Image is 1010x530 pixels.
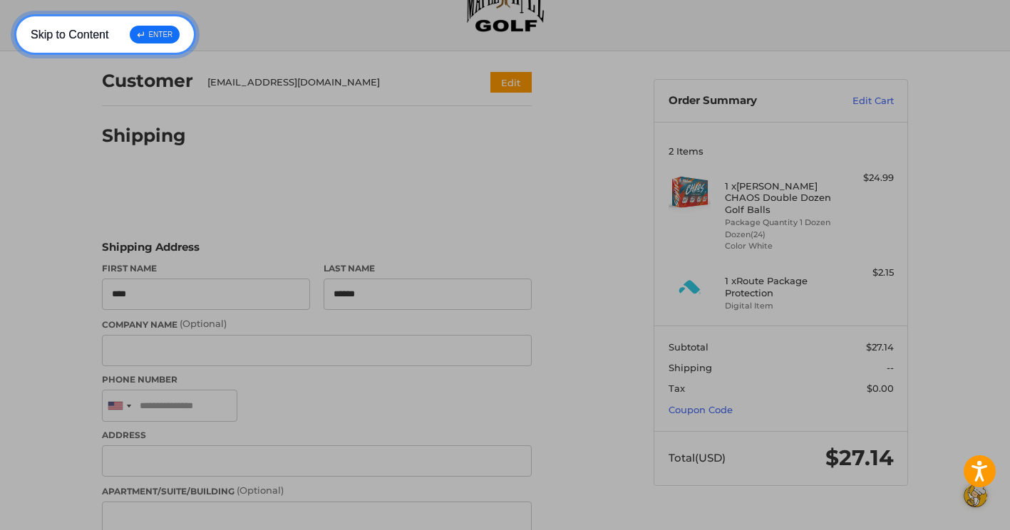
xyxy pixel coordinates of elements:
[102,484,532,498] label: Apartment/Suite/Building
[838,266,894,280] div: $2.15
[866,341,894,353] span: $27.14
[669,145,894,157] h3: 2 Items
[725,300,834,312] li: Digital Item
[669,404,733,415] a: Coupon Code
[825,445,894,471] span: $27.14
[207,76,463,90] div: [EMAIL_ADDRESS][DOMAIN_NAME]
[237,484,284,496] small: (Optional)
[324,262,532,275] label: Last Name
[725,240,834,252] li: Color White
[838,171,894,185] div: $24.99
[102,70,193,92] h2: Customer
[725,180,834,215] h4: 1 x [PERSON_NAME] CHAOS Double Dozen Golf Balls
[669,94,822,108] h3: Order Summary
[102,373,532,386] label: Phone Number
[669,362,712,373] span: Shipping
[102,317,532,331] label: Company Name
[102,125,186,147] h2: Shipping
[822,94,894,108] a: Edit Cart
[669,341,708,353] span: Subtotal
[102,262,310,275] label: First Name
[669,451,726,464] span: Total (USD)
[490,72,532,93] button: Edit
[102,429,532,442] label: Address
[102,239,200,262] legend: Shipping Address
[867,383,894,394] span: $0.00
[725,217,834,240] li: Package Quantity 1 Dozen Dozen(24)
[103,390,135,421] div: United States: +1
[180,318,227,329] small: (Optional)
[887,362,894,373] span: --
[669,383,685,394] span: Tax
[725,275,834,298] h4: 1 x Route Package Protection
